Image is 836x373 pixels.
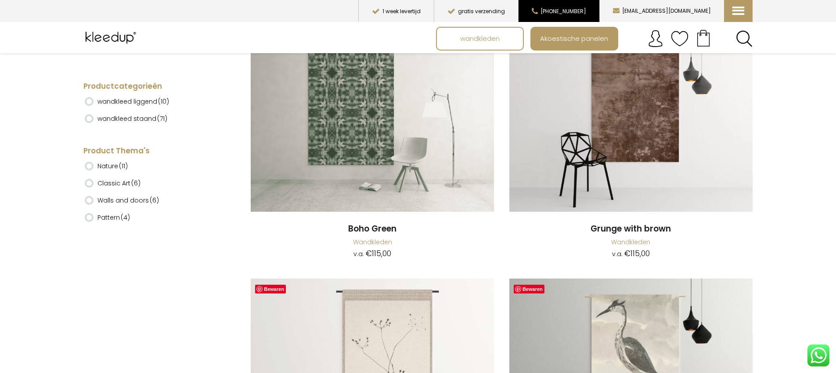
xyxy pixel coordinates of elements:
[531,28,617,50] a: Akoestische panelen
[97,94,169,109] label: wandkleed liggend
[612,250,623,258] span: v.a.
[436,27,759,51] nav: Main menu
[158,97,169,106] span: (10)
[624,248,631,259] span: €
[97,176,141,191] label: Classic Art
[514,285,544,293] a: Bewaren
[97,111,167,126] label: wandkleed staand
[624,248,650,259] bdi: 115,00
[97,210,130,225] label: Pattern
[509,29,753,213] a: Grunge With Brown
[353,238,392,246] a: Wandkleden
[688,27,718,49] a: Your cart
[535,30,613,47] span: Akoestische panelen
[251,223,494,235] a: Boho Green
[83,81,217,92] h4: Productcategorieën
[455,30,504,47] span: wandkleden
[150,196,159,205] span: (6)
[611,238,650,246] a: Wandkleden
[671,30,688,47] img: verlanglijstje.svg
[366,248,391,259] bdi: 115,00
[251,29,494,212] img: Boho Green
[437,28,523,50] a: wandkleden
[736,30,753,47] a: Search
[121,213,130,222] span: (4)
[131,179,141,188] span: (6)
[83,27,140,49] img: Kleedup
[97,159,128,174] label: Nature
[255,285,286,293] a: Bewaren
[509,29,753,212] img: Grunge With Brown
[509,223,753,235] a: Grunge with brown
[157,114,167,123] span: (71)
[119,162,128,170] span: (11)
[83,146,217,156] h4: Product Thema's
[97,193,159,208] label: Walls and doors
[251,29,494,213] a: Boho GreenWandkleed Detail Foto
[366,248,372,259] span: €
[647,30,664,47] img: account.svg
[353,250,364,258] span: v.a.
